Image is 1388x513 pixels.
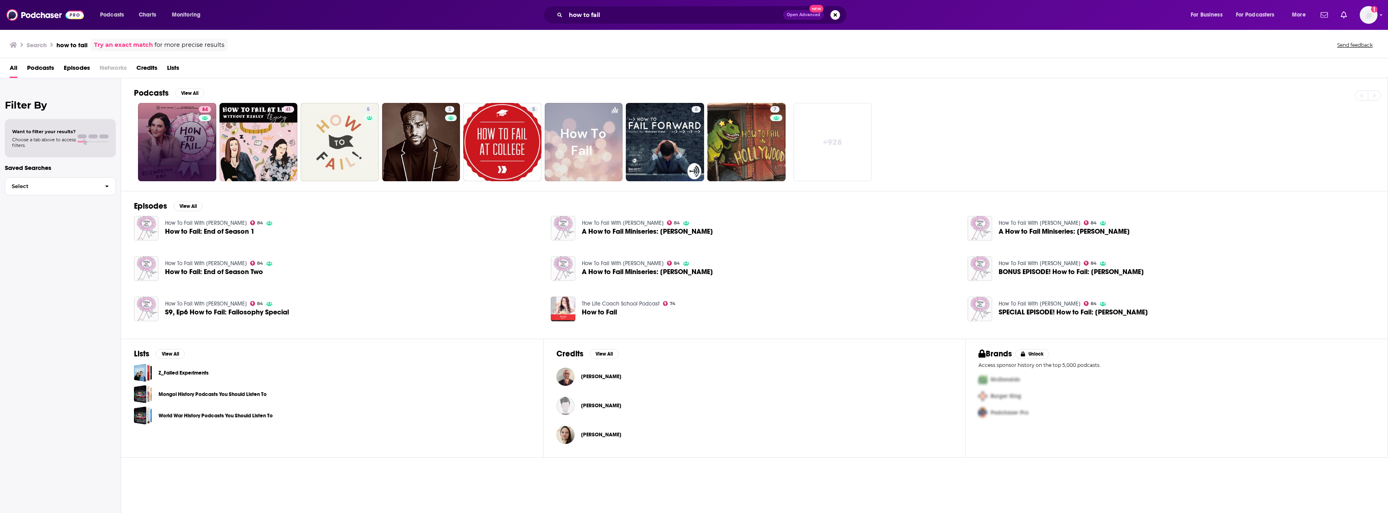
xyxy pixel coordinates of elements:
a: Mongol History Podcasts You Should Listen To [134,385,152,403]
a: 84 [667,220,680,225]
span: 5 [367,106,370,114]
button: Show profile menu [1360,6,1378,24]
img: How to Fail: End of Season Two [134,256,159,281]
a: 6 [692,106,701,113]
button: open menu [94,8,134,21]
span: Lists [167,61,179,78]
span: Open Advanced [787,13,820,17]
img: Second Pro Logo [975,388,991,404]
button: View All [173,201,203,211]
button: Unlock [1015,349,1049,359]
a: +928 [794,103,872,181]
a: 5 [364,106,373,113]
a: Z_Failed Experiments [159,369,209,377]
span: A How to Fail Miniseries: [PERSON_NAME] [999,228,1130,235]
span: 6 [695,106,698,114]
a: World War History Podcasts You Should Listen To [134,406,152,425]
a: A How to Fail Miniseries: Bassel Deeb [999,228,1130,235]
a: How to Fail: End of Season Two [165,268,263,275]
a: Bryan Whittington [556,397,575,415]
a: 84 [1084,220,1097,225]
button: open menu [1231,8,1286,21]
a: 7 [707,103,786,181]
button: View All [590,349,619,359]
h2: Filter By [5,99,116,111]
h3: how to fail [56,41,88,49]
a: Show notifications dropdown [1338,8,1350,22]
a: World War History Podcasts You Should Listen To [159,411,273,420]
img: How to Fail [551,297,575,321]
a: A How to Fail Miniseries: Yinka Bokinni [582,228,713,235]
a: How To Fail With Elizabeth Day [999,260,1081,267]
img: Third Pro Logo [975,404,991,421]
img: BONUS EPISODE! How to Fail: Tanya Reynolds [968,256,992,281]
a: How To Fail With Elizabeth Day [999,220,1081,226]
a: 84 [667,261,680,266]
a: All [10,61,17,78]
h2: Podcasts [134,88,169,98]
a: ListsView All [134,349,185,359]
a: 84 [1084,261,1097,266]
a: 84 [199,106,211,113]
span: 2 [448,106,451,114]
span: for more precise results [155,40,224,50]
a: How to Fail: End of Season 1 [165,228,255,235]
span: Episodes [64,61,90,78]
div: Search podcasts, credits, & more... [551,6,855,24]
a: How to Fail: End of Season 1 [134,216,159,241]
a: Gretchen Sisson [581,431,621,438]
button: Gretchen SissonGretchen Sisson [556,422,953,448]
span: 84 [1091,221,1097,225]
span: 84 [257,262,263,265]
span: 84 [257,302,263,306]
a: Credits [136,61,157,78]
img: SPECIAL EPISODE! How to Fail: Leanne Hainsby [968,297,992,321]
a: Bryan Whittington [581,402,621,409]
button: Paul PadmorePaul Padmore [556,364,953,389]
a: S9, Ep6 How to Fail: Failosophy Special [134,297,159,321]
span: 41 [286,106,291,114]
a: 5 [463,103,541,181]
a: 7 [770,106,780,113]
span: How to Fail [582,309,617,316]
a: PodcastsView All [134,88,204,98]
span: For Business [1191,9,1223,21]
span: New [809,5,824,13]
span: McDonalds [991,376,1020,383]
span: [PERSON_NAME] [581,373,621,380]
a: 5 [529,106,538,113]
a: Charts [134,8,161,21]
a: 84 [250,220,263,225]
a: How To Fail With Elizabeth Day [582,220,664,226]
span: 84 [674,221,680,225]
a: 2 [382,103,460,181]
a: Try an exact match [94,40,153,50]
a: 41 [282,106,294,113]
a: 84 [250,301,263,306]
a: 84 [138,103,216,181]
a: 5 [301,103,379,181]
a: Z_Failed Experiments [134,364,152,382]
a: How To Fail With Elizabeth Day [165,300,247,307]
a: CreditsView All [556,349,619,359]
button: Bryan WhittingtonBryan Whittington [556,393,953,419]
span: 7 [773,106,776,114]
span: [PERSON_NAME] [581,431,621,438]
a: BONUS EPISODE! How to Fail: Tanya Reynolds [999,268,1144,275]
a: Mongol History Podcasts You Should Listen To [159,390,267,399]
a: 41 [219,103,298,181]
a: 2 [445,106,454,113]
a: 6 [626,103,704,181]
img: Podchaser - Follow, Share and Rate Podcasts [6,7,84,23]
span: Select [5,184,98,189]
a: Paul Padmore [556,368,575,386]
